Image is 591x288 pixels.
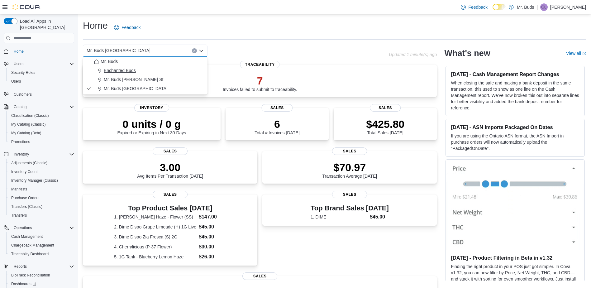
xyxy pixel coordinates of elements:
button: Inventory [1,150,77,159]
button: Inventory Manager (Classic) [6,176,77,185]
span: Security Roles [9,69,74,76]
span: Dashboards [9,280,74,288]
a: Transfers [9,212,29,219]
button: Transfers [6,211,77,220]
div: Transaction Average [DATE] [322,161,377,179]
span: Operations [14,225,32,230]
span: Chargeback Management [11,243,54,248]
span: Sales [262,104,293,112]
a: Purchase Orders [9,194,42,202]
a: BioTrack Reconciliation [9,271,53,279]
span: Sales [332,147,367,155]
dt: 4. Cherrylicious (P-37 Flower) [114,244,196,250]
span: Transfers [11,213,27,218]
div: Invoices failed to submit to traceability. [223,74,297,92]
span: Sales [242,272,277,280]
button: Promotions [6,137,77,146]
input: Dark Mode [493,4,506,10]
a: Security Roles [9,69,38,76]
dt: 5. 1G Tank - Blueberry Lemon Haze [114,254,196,260]
button: Reports [1,262,77,271]
button: Cash Management [6,232,77,241]
a: Customers [11,91,34,98]
button: Transfers (Classic) [6,202,77,211]
h3: [DATE] - ASN Imports Packaged On Dates [451,124,579,130]
p: Updated 1 minute(s) ago [389,52,437,57]
h2: What's new [444,48,490,58]
a: Users [9,78,23,85]
h3: Top Brand Sales [DATE] [311,204,389,212]
span: Promotions [9,138,74,146]
button: Purchase Orders [6,194,77,202]
a: Transfers (Classic) [9,203,45,210]
dd: $45.00 [370,213,389,221]
button: Operations [11,224,35,232]
span: Cash Management [9,233,74,240]
span: Mr. Buds [GEOGRAPHIC_DATA] [104,85,168,92]
button: Users [6,77,77,86]
span: Inventory Manager (Classic) [9,177,74,184]
span: Transfers [9,212,74,219]
span: Promotions [11,139,30,144]
p: Mr. Buds [517,3,534,11]
button: My Catalog (Classic) [6,120,77,129]
button: Classification (Classic) [6,111,77,120]
span: My Catalog (Beta) [11,131,41,136]
div: Total Sales [DATE] [366,118,404,135]
span: Mr. Buds [101,58,118,65]
span: Users [11,79,21,84]
p: [PERSON_NAME] [550,3,586,11]
span: Reports [11,263,74,270]
span: Users [9,78,74,85]
span: Security Roles [11,70,35,75]
button: Close list of options [199,48,204,53]
button: Customers [1,89,77,98]
span: Inventory [134,104,169,112]
p: 7 [223,74,297,87]
button: Inventory [11,151,31,158]
span: Customers [14,92,32,97]
button: Users [11,60,26,68]
div: Avg Items Per Transaction [DATE] [137,161,203,179]
span: Sales [153,147,188,155]
span: Dashboards [11,281,36,286]
p: $425.80 [366,118,404,130]
dt: 1. DIME [311,214,367,220]
button: Enchanted Buds [83,66,207,75]
p: When closing the safe and making a bank deposit in the same transaction, this used to show as one... [451,80,579,111]
span: Transfers (Classic) [9,203,74,210]
span: Reports [14,264,27,269]
button: BioTrack Reconciliation [6,271,77,280]
button: Reports [11,263,29,270]
a: Manifests [9,185,30,193]
button: Users [1,60,77,68]
button: Home [1,47,77,56]
span: Traceabilty Dashboard [11,252,49,257]
div: Gilbert Lopez [540,3,548,11]
a: Cash Management [9,233,45,240]
span: Manifests [9,185,74,193]
span: Inventory Manager (Classic) [11,178,58,183]
a: My Catalog (Classic) [9,121,48,128]
span: Chargeback Management [9,242,74,249]
dt: 2. Dime Dispo Grape Limeade (H) 1G Live [114,224,196,230]
h3: [DATE] - Product Filtering in Beta in v1.32 [451,255,579,261]
span: Purchase Orders [9,194,74,202]
span: Catalog [11,103,74,111]
div: Choose from the following options [83,57,207,93]
span: Home [14,49,24,54]
dd: $45.00 [199,233,226,241]
button: Security Roles [6,68,77,77]
span: Inventory [11,151,74,158]
a: Feedback [458,1,490,13]
dd: $26.00 [199,253,226,261]
span: Mr. Buds [PERSON_NAME] St [104,76,163,83]
dd: $147.00 [199,213,226,221]
span: Inventory [14,152,29,157]
span: Traceabilty Dashboard [9,250,74,258]
span: Mr. Buds [GEOGRAPHIC_DATA] [87,47,150,54]
a: Feedback [112,21,143,34]
span: Operations [11,224,74,232]
dd: $45.00 [199,223,226,231]
span: Classification (Classic) [11,113,49,118]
